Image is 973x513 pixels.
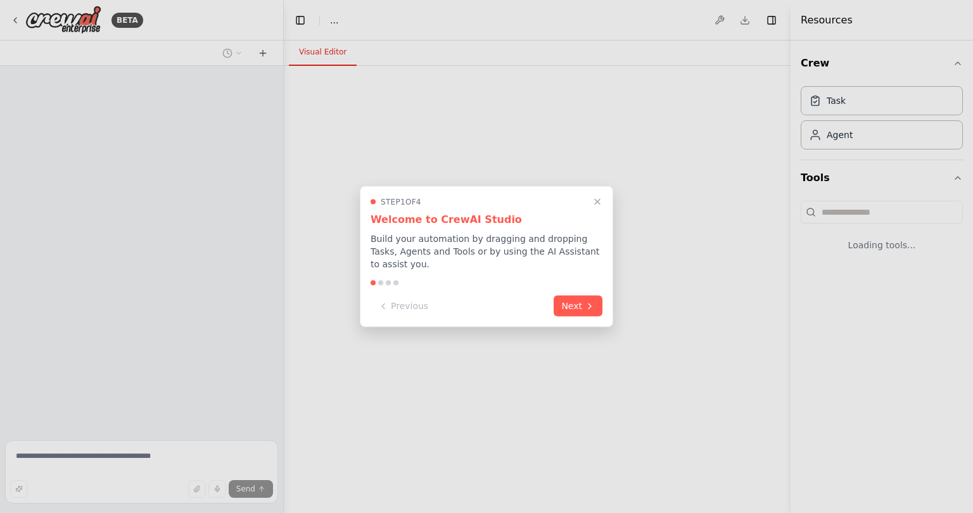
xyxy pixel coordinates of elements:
[554,296,602,317] button: Next
[371,296,436,317] button: Previous
[381,197,421,207] span: Step 1 of 4
[371,232,602,270] p: Build your automation by dragging and dropping Tasks, Agents and Tools or by using the AI Assista...
[291,11,309,29] button: Hide left sidebar
[371,212,602,227] h3: Welcome to CrewAI Studio
[590,194,605,210] button: Close walkthrough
